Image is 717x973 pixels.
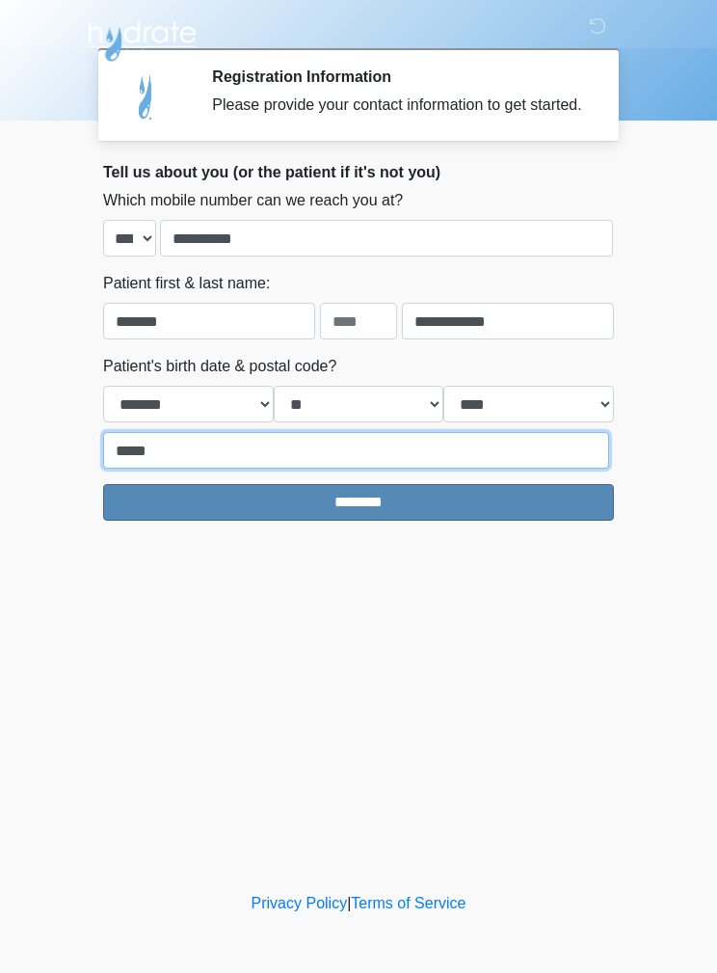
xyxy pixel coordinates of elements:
img: Agent Avatar [118,68,175,125]
label: Patient first & last name: [103,272,270,295]
img: Hydrate IV Bar - Flagstaff Logo [84,14,199,63]
a: Privacy Policy [252,895,348,911]
div: Please provide your contact information to get started. [212,94,585,117]
a: Terms of Service [351,895,465,911]
a: | [347,895,351,911]
h2: Tell us about you (or the patient if it's not you) [103,163,614,181]
label: Which mobile number can we reach you at? [103,189,403,212]
label: Patient's birth date & postal code? [103,355,336,378]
